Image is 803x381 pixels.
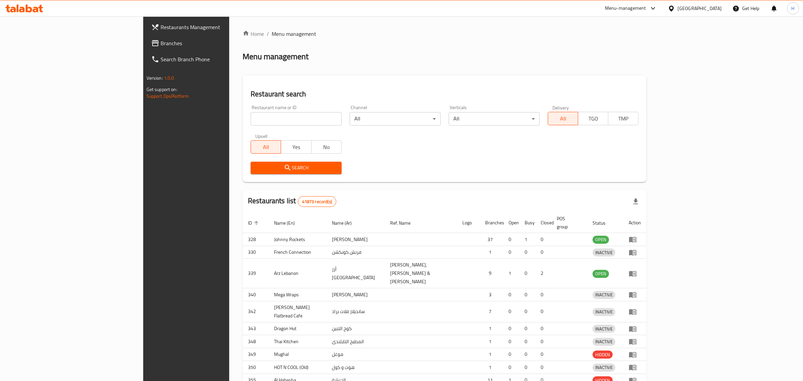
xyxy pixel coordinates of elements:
[593,351,613,359] span: HIDDEN
[629,235,641,243] div: Menu
[593,219,614,227] span: Status
[480,335,503,348] td: 1
[535,259,551,288] td: 2
[146,19,277,35] a: Restaurants Management
[535,246,551,259] td: 0
[623,213,646,233] th: Action
[519,348,535,361] td: 0
[519,213,535,233] th: Busy
[593,236,609,244] div: OPEN
[552,105,569,110] label: Delivery
[535,361,551,374] td: 0
[147,92,189,100] a: Support.OpsPlatform
[593,338,615,346] span: INACTIVE
[605,4,646,12] div: Menu-management
[581,114,606,124] span: TGO
[385,259,457,288] td: [PERSON_NAME],[PERSON_NAME] & [PERSON_NAME]
[243,30,646,38] nav: breadcrumb
[269,288,327,301] td: Mega Wraps
[255,134,268,138] label: Upsell
[628,194,644,210] div: Export file
[269,233,327,246] td: Johnny Rockets
[593,308,615,316] span: INACTIVE
[535,348,551,361] td: 0
[503,361,519,374] td: 0
[535,301,551,322] td: 0
[284,142,308,152] span: Yes
[269,348,327,361] td: Mughal
[593,249,615,256] span: INACTIVE
[629,291,641,299] div: Menu
[146,51,277,67] a: Search Branch Phone
[503,322,519,335] td: 0
[629,337,641,346] div: Menu
[535,322,551,335] td: 0
[593,236,609,243] span: OPEN
[248,196,336,207] h2: Restaurants list
[269,246,327,259] td: French Connection
[629,308,641,316] div: Menu
[269,259,327,288] td: Arz Lebanon
[593,364,615,371] span: INACTIVE
[578,112,608,125] button: TGO
[480,246,503,259] td: 1
[147,74,163,82] span: Version:
[274,219,303,227] span: Name (En)
[327,335,385,348] td: المطبخ التايلندى
[390,219,419,227] span: Ref. Name
[327,259,385,288] td: أرز [GEOGRAPHIC_DATA]
[503,348,519,361] td: 0
[480,233,503,246] td: 37
[480,361,503,374] td: 1
[503,233,519,246] td: 0
[678,5,722,12] div: [GEOGRAPHIC_DATA]
[251,112,342,126] input: Search for restaurant name or ID..
[791,5,794,12] span: H
[519,233,535,246] td: 1
[519,301,535,322] td: 0
[519,288,535,301] td: 0
[593,325,615,333] span: INACTIVE
[503,246,519,259] td: 0
[503,335,519,348] td: 0
[146,35,277,51] a: Branches
[503,288,519,301] td: 0
[314,142,339,152] span: No
[593,270,609,278] span: OPEN
[327,348,385,361] td: موغل
[629,351,641,359] div: Menu
[327,361,385,374] td: هوت و كول
[327,233,385,246] td: [PERSON_NAME]
[480,288,503,301] td: 3
[311,140,342,154] button: No
[298,196,336,207] div: Total records count
[256,164,336,172] span: Search
[480,301,503,322] td: 7
[608,112,638,125] button: TMP
[161,55,272,63] span: Search Branch Phone
[298,199,336,205] span: 41873 record(s)
[629,363,641,371] div: Menu
[161,23,272,31] span: Restaurants Management
[593,351,613,359] div: HIDDEN
[535,213,551,233] th: Closed
[327,322,385,335] td: كوخ التنين
[629,325,641,333] div: Menu
[535,233,551,246] td: 0
[593,291,615,299] span: INACTIVE
[254,142,278,152] span: All
[611,114,636,124] span: TMP
[593,338,615,346] div: INACTIVE
[629,270,641,278] div: Menu
[269,301,327,322] td: [PERSON_NAME] Flatbread Cafe
[327,246,385,259] td: فرنش كونكشن
[327,288,385,301] td: [PERSON_NAME]
[480,322,503,335] td: 1
[503,301,519,322] td: 0
[557,215,579,231] span: POS group
[248,219,261,227] span: ID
